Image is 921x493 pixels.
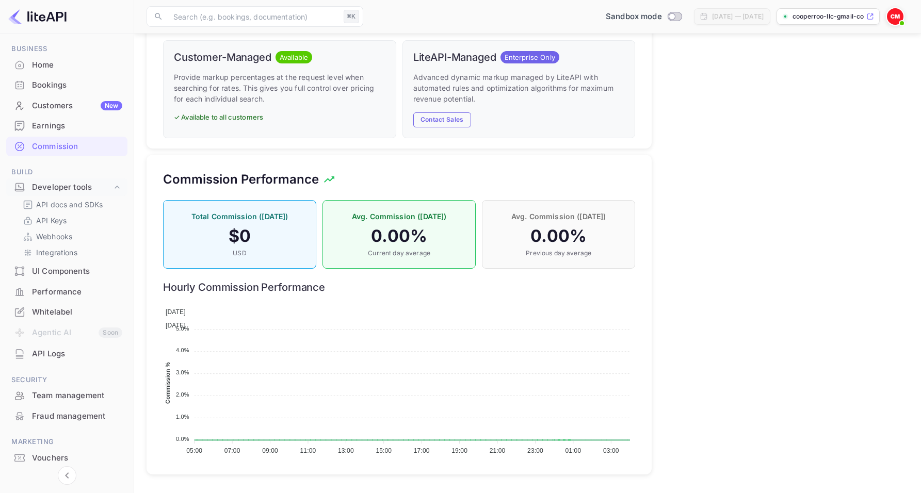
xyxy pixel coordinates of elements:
[6,116,127,135] a: Earnings
[6,374,127,386] span: Security
[174,51,271,63] h6: Customer-Managed
[6,261,127,282] div: UI Components
[166,322,186,329] span: [DATE]
[174,112,385,123] p: ✓ Available to all customers
[176,414,189,420] tspan: 1.0%
[413,72,625,104] p: Advanced dynamic markup managed by LiteAPI with automated rules and optimization algorithms for m...
[276,53,312,63] span: Available
[565,447,581,454] tspan: 01:00
[8,8,67,25] img: LiteAPI logo
[413,51,496,63] h6: LiteAPI-Managed
[527,447,543,454] tspan: 23:00
[6,406,127,426] div: Fraud management
[6,386,127,405] a: Team management
[23,199,119,210] a: API docs and SDKs
[32,306,122,318] div: Whitelabel
[6,137,127,157] div: Commission
[6,448,127,467] a: Vouchers
[19,245,123,260] div: Integrations
[32,390,122,402] div: Team management
[101,101,122,110] div: New
[6,55,127,74] a: Home
[174,72,385,104] p: Provide markup percentages at the request level when searching for rates. This gives you full con...
[602,11,686,23] div: Switch to Production mode
[6,344,127,363] a: API Logs
[6,406,127,425] a: Fraud management
[166,308,186,316] span: [DATE]
[712,12,764,21] div: [DATE] — [DATE]
[414,447,430,454] tspan: 17:00
[163,171,319,188] h5: Commission Performance
[174,249,305,258] p: USD
[6,302,127,322] div: Whitelabel
[333,226,465,247] h4: 0.00 %
[32,120,122,132] div: Earnings
[606,11,662,23] span: Sandbox mode
[793,12,864,21] p: cooperroo-llc-gmail-co...
[32,141,122,153] div: Commission
[163,281,635,293] h6: Hourly Commission Performance
[36,247,77,258] p: Integrations
[32,79,122,91] div: Bookings
[167,6,340,27] input: Search (e.g. bookings, documentation)
[32,410,122,422] div: Fraud management
[333,249,465,258] p: Current day average
[262,447,278,454] tspan: 09:00
[36,215,67,226] p: API Keys
[19,213,123,228] div: API Keys
[19,197,123,212] div: API docs and SDKs
[6,448,127,468] div: Vouchers
[338,447,354,454] tspan: 13:00
[6,178,127,196] div: Developer tools
[174,226,305,247] h4: $ 0
[176,347,189,353] tspan: 4.0%
[32,59,122,71] div: Home
[32,348,122,360] div: API Logs
[32,100,122,112] div: Customers
[19,229,123,244] div: Webhooks
[6,75,127,95] div: Bookings
[500,53,559,63] span: Enterprise Only
[490,447,506,454] tspan: 21:00
[6,167,127,178] span: Build
[6,75,127,94] a: Bookings
[451,447,467,454] tspan: 19:00
[32,286,122,298] div: Performance
[36,231,72,242] p: Webhooks
[6,96,127,116] div: CustomersNew
[333,211,465,222] p: Avg. Commission ([DATE])
[186,447,202,454] tspan: 05:00
[32,266,122,277] div: UI Components
[224,447,240,454] tspan: 07:00
[176,391,189,398] tspan: 2.0%
[6,116,127,136] div: Earnings
[6,261,127,281] a: UI Components
[23,231,119,242] a: Webhooks
[176,436,189,442] tspan: 0.0%
[493,249,624,258] p: Previous day average
[23,215,119,226] a: API Keys
[300,447,316,454] tspan: 11:00
[176,369,189,375] tspan: 3.0%
[6,137,127,156] a: Commission
[493,226,624,247] h4: 0.00 %
[413,112,471,127] button: Contact Sales
[32,182,112,193] div: Developer tools
[165,362,171,404] text: Commission %
[6,386,127,406] div: Team management
[23,247,119,258] a: Integrations
[6,282,127,302] div: Performance
[376,447,392,454] tspan: 15:00
[6,302,127,321] a: Whitelabel
[58,466,76,485] button: Collapse navigation
[887,8,903,25] img: cooperroo.llc@gmail.com McTall
[6,55,127,75] div: Home
[6,96,127,115] a: CustomersNew
[603,447,619,454] tspan: 03:00
[6,282,127,301] a: Performance
[6,436,127,448] span: Marketing
[493,211,624,222] p: Avg. Commission ([DATE])
[174,211,305,222] p: Total Commission ([DATE])
[32,452,122,464] div: Vouchers
[6,43,127,55] span: Business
